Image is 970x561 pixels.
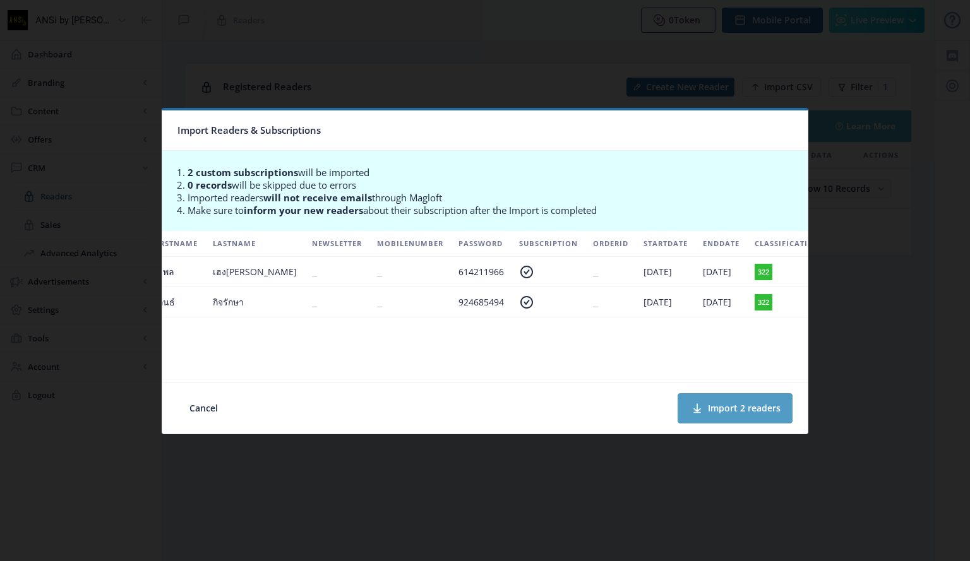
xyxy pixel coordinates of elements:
[152,296,175,308] span: สกนธ์
[177,393,230,423] button: Cancel
[585,231,636,257] th: orderId
[213,266,297,278] span: เฮง[PERSON_NAME]
[162,110,808,151] nb-card-header: Import Readers & Subscriptions
[636,231,695,257] th: startDate
[458,296,504,308] span: 924685494
[213,296,244,308] span: กิจรักษา
[747,231,832,257] th: classifications
[644,296,672,308] span: [DATE]
[377,266,382,278] span: ⎯
[205,231,304,257] th: lastname
[377,296,382,308] span: ⎯
[678,393,793,423] button: Import 2 readers
[755,294,772,310] span: 322
[644,266,672,278] span: [DATE]
[188,204,801,216] li: Make sure to about their subscription after the Import is completed
[188,166,801,179] li: will be imported
[152,266,174,278] span: พีรพล
[312,296,317,308] span: ⎯
[593,266,598,278] span: ⎯
[244,204,363,216] b: inform your new readers
[593,296,598,308] span: ⎯
[188,166,298,179] b: 2 custom subscriptions
[304,231,369,257] th: newsletter
[312,266,317,278] span: ⎯
[755,264,772,280] span: 322
[188,191,801,204] li: Imported readers through Magloft
[369,231,451,257] th: mobileNumber
[263,191,372,204] b: will not receive emails
[512,231,585,257] th: subscription
[703,266,731,278] span: [DATE]
[458,266,504,278] span: 614211966
[695,231,747,257] th: endDate
[188,179,801,191] li: will be skipped due to errors
[188,179,232,191] b: 0 records
[145,231,205,257] th: firstname
[703,296,731,308] span: [DATE]
[451,231,512,257] th: password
